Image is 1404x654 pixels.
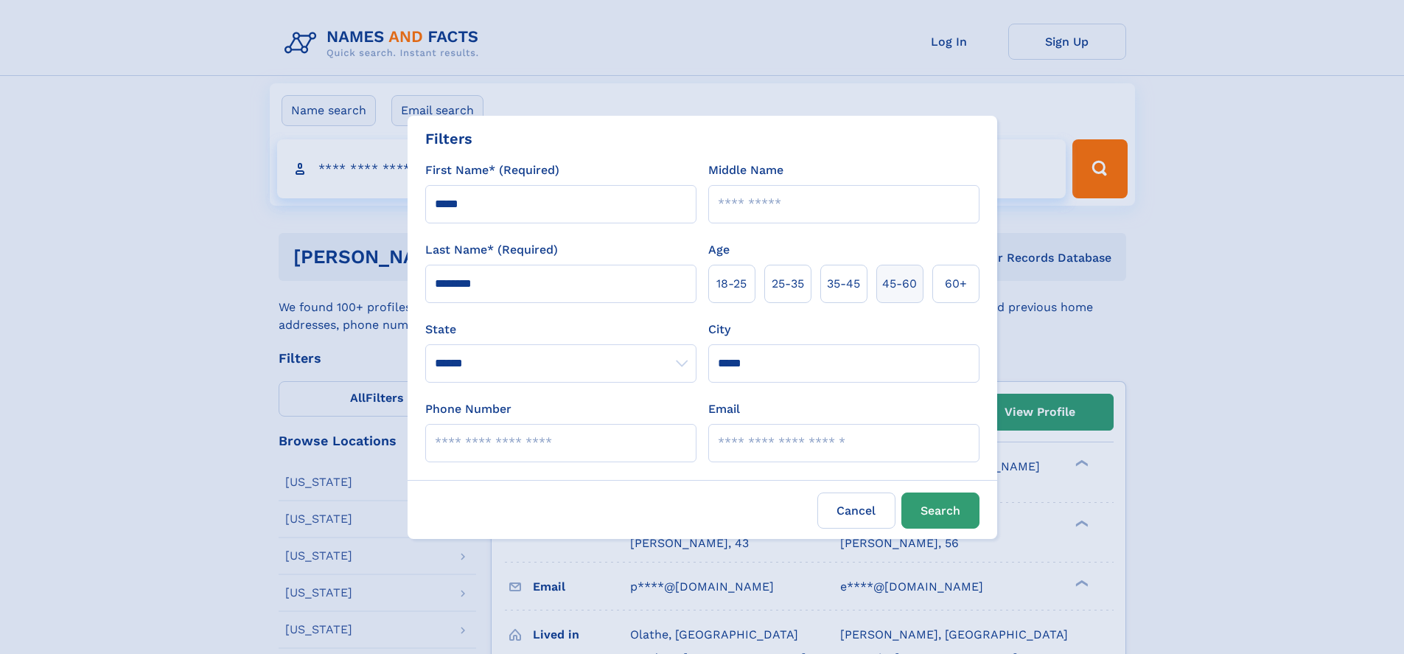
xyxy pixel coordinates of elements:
[817,493,895,529] label: Cancel
[708,321,730,338] label: City
[901,493,979,529] button: Search
[708,241,730,259] label: Age
[425,321,696,338] label: State
[425,241,558,259] label: Last Name* (Required)
[425,400,511,418] label: Phone Number
[425,128,472,150] div: Filters
[882,275,917,293] span: 45‑60
[425,161,559,179] label: First Name* (Required)
[945,275,967,293] span: 60+
[772,275,804,293] span: 25‑35
[827,275,860,293] span: 35‑45
[716,275,747,293] span: 18‑25
[708,400,740,418] label: Email
[708,161,783,179] label: Middle Name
